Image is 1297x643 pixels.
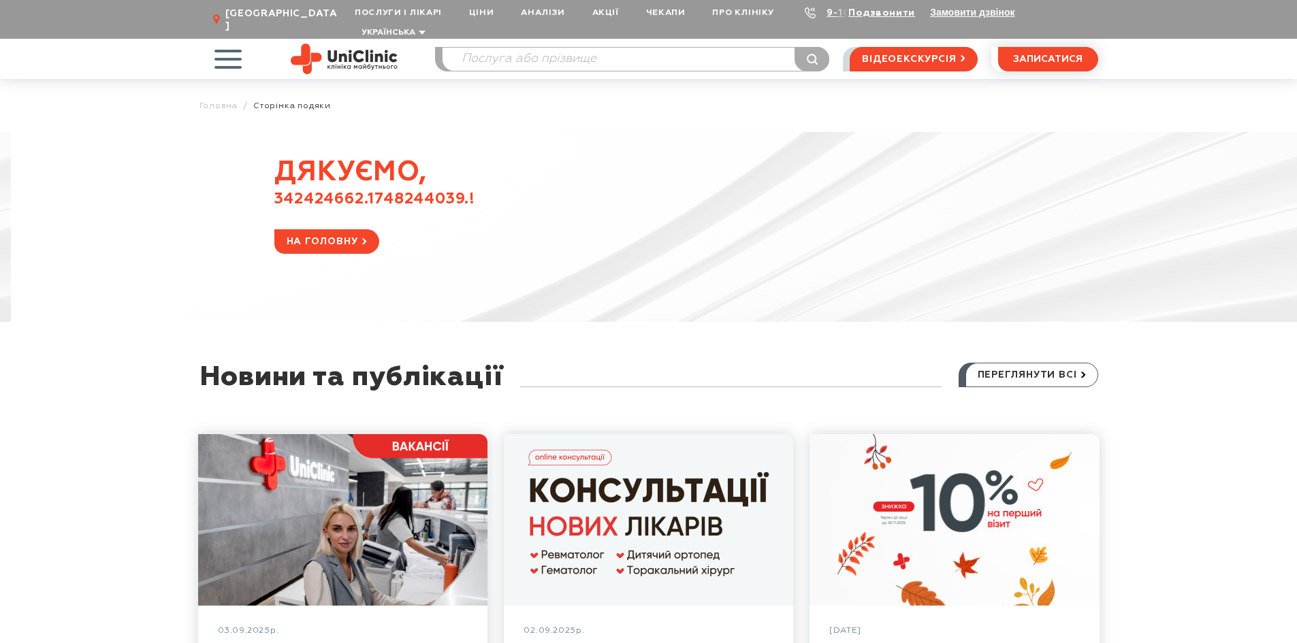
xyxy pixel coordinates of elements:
a: на головну [274,229,379,254]
span: переглянути всі [978,363,1077,386]
a: відеоекскурсія [850,47,977,71]
div: Новини та публікації [199,363,503,414]
a: переглянути всі [959,363,1098,387]
button: Замовити дзвінок [930,7,1014,18]
button: записатися [998,47,1098,71]
span: 342424662.1748244039.! [274,190,1098,209]
a: Подзвонити [848,8,915,18]
button: Українська [358,28,426,38]
a: Запрошуємо до команди! Стань частиною UniClinic! [198,434,487,606]
a: Знижка 10% на послуги під час першого візиту [810,434,1099,606]
a: Досвідчені та професійні, нові фахівці в UniClinic [504,434,793,606]
a: Головна [199,101,238,111]
span: [GEOGRAPHIC_DATA] [225,7,341,32]
input: Послуга або прізвище [443,48,829,71]
span: на головну [287,230,358,253]
span: відеоекскурсія [862,48,956,71]
img: Uniclinic [291,44,398,74]
span: Українська [362,29,415,37]
a: 9-103 [827,8,856,18]
span: записатися [1013,54,1083,64]
div: Дякуємо, [274,156,1098,229]
span: Сторінка подяки [253,101,331,111]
